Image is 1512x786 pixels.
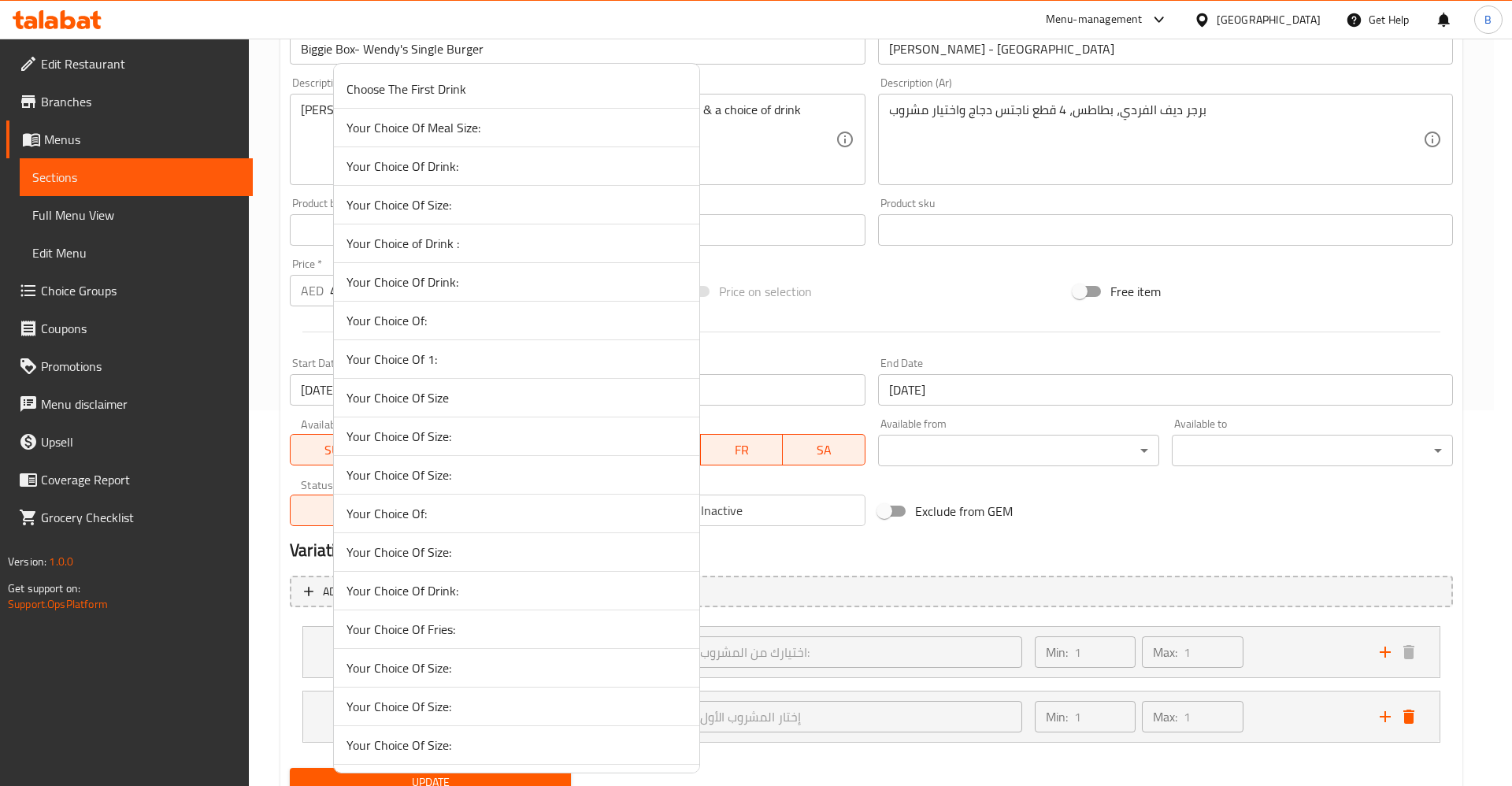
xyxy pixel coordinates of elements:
span: Your Choice Of: [346,504,687,523]
span: Your Choice Of Size: [346,195,687,214]
span: Your Choice Of Size [346,388,687,407]
span: Choose The First Drink [346,80,687,98]
span: Your Choice Of Drink: [346,273,687,291]
span: Your Choice Of Drink: [346,157,687,176]
span: Your Choice Of Size: [346,697,687,716]
span: Your Choice Of 1: [346,350,687,369]
span: Your Choice Of Size: [346,543,687,562]
span: Your Choice Of Fries: [346,620,687,639]
span: Your Choice of Drink : [346,234,687,253]
span: Your Choice Of Size: [346,658,687,677]
span: Your Choice Of: [346,311,687,330]
span: Your Choice Of Size: [346,427,687,446]
span: Your Choice Of Size: [346,736,687,754]
span: Your Choice Of Meal Size: [346,118,687,137]
span: Your Choice Of Size: [346,465,687,484]
span: Your Choice Of Drink: [346,581,687,600]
